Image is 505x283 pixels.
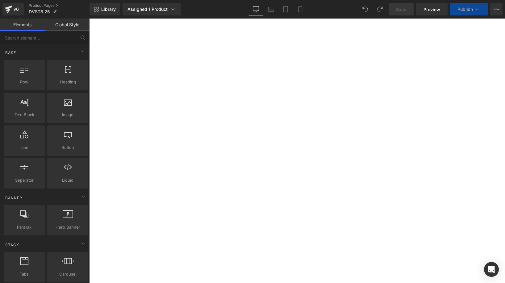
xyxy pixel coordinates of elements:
[278,3,293,15] a: Tablet
[6,144,43,151] span: Icon
[6,112,43,118] span: Text Block
[5,195,23,201] span: Banner
[374,3,386,15] button: Redo
[2,3,24,15] a: v6
[6,177,43,184] span: Separator
[6,79,43,85] span: Row
[90,3,120,15] a: New Library
[457,7,473,12] span: Publish
[396,6,406,13] span: Save
[359,3,371,15] button: Undo
[490,3,503,15] button: More
[49,177,86,184] span: Liquid
[424,6,440,13] span: Preview
[45,19,90,31] a: Global Style
[6,224,43,230] span: Parallax
[416,3,448,15] a: Preview
[5,50,17,56] span: Base
[29,3,90,8] a: Product Pages
[49,112,86,118] span: Image
[49,79,86,85] span: Heading
[293,3,308,15] a: Mobile
[12,5,20,13] div: v6
[49,144,86,151] span: Button
[101,6,116,12] span: Library
[29,9,50,14] span: DVST8 25
[263,3,278,15] a: Laptop
[450,3,488,15] button: Publish
[49,271,86,277] span: Carousel
[127,6,176,12] div: Assigned 1 Product
[484,262,499,277] div: Open Intercom Messenger
[248,3,263,15] a: Desktop
[49,224,86,230] span: Hero Banner
[6,271,43,277] span: Tabs
[5,242,20,248] span: Stack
